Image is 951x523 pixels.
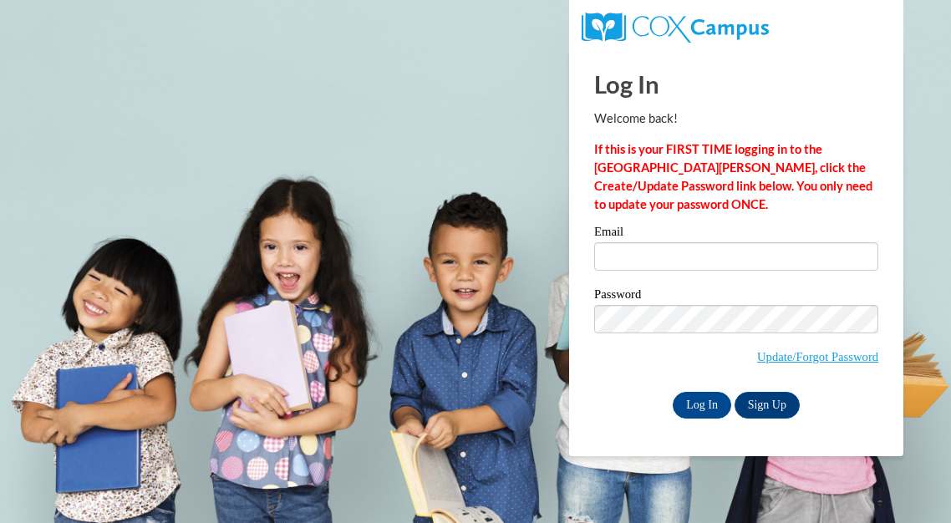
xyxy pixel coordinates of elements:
h1: Log In [594,67,878,101]
label: Password [594,288,878,305]
p: Welcome back! [594,109,878,128]
strong: If this is your FIRST TIME logging in to the [GEOGRAPHIC_DATA][PERSON_NAME], click the Create/Upd... [594,142,872,211]
img: COX Campus [582,13,769,43]
a: Update/Forgot Password [757,350,878,363]
input: Log In [673,392,731,419]
label: Email [594,226,878,242]
a: Sign Up [735,392,800,419]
